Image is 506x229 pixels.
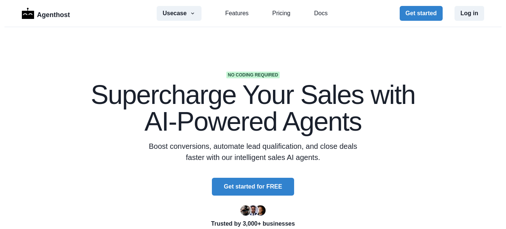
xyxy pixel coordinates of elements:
a: Pricing [272,9,290,18]
img: Ryan Florence [240,205,251,216]
span: No coding required [226,72,280,78]
a: LogoAgenthost [22,7,70,20]
button: Get started for FREE [212,178,294,196]
a: Docs [314,9,327,18]
p: Trusted by 3,000+ businesses [75,219,431,228]
button: Get started [400,6,443,21]
img: Logo [22,8,34,19]
img: Segun Adebayo [248,205,258,216]
img: Kent Dodds [255,205,266,216]
p: Agenthost [37,7,70,20]
button: Log in [455,6,484,21]
button: Usecase [157,6,202,21]
a: Features [225,9,249,18]
p: Boost conversions, automate lead qualification, and close deals faster with our intelligent sales... [146,141,360,163]
h1: Supercharge Your Sales with AI-Powered Agents [75,81,431,135]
